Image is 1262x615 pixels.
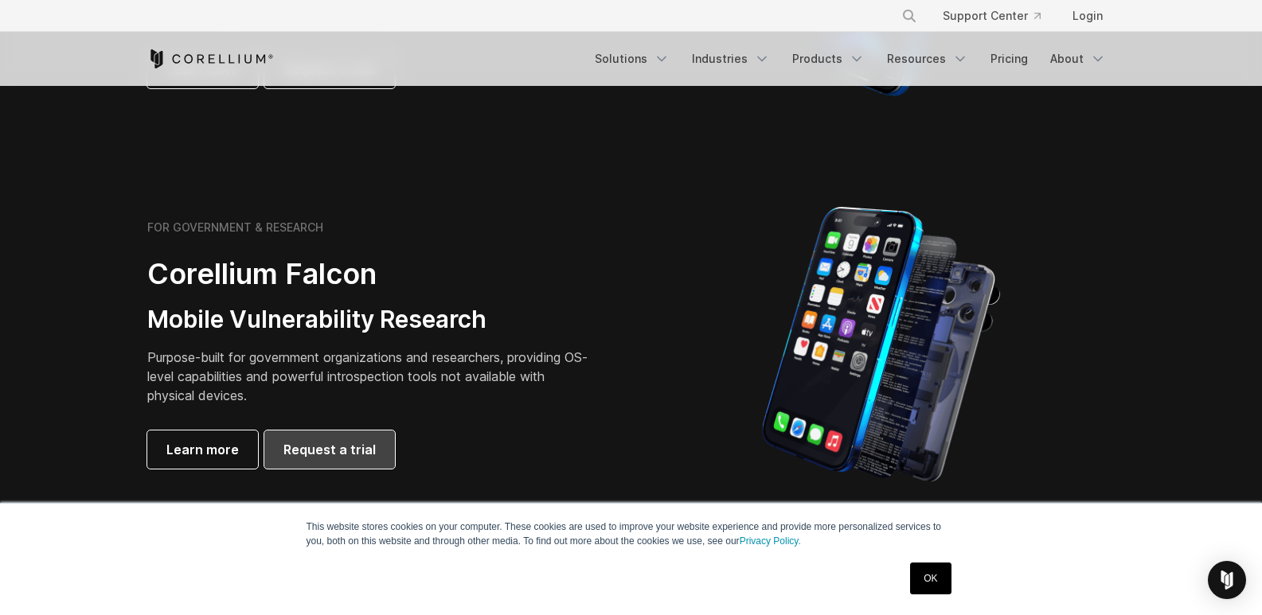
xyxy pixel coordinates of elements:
p: Purpose-built for government organizations and researchers, providing OS-level capabilities and p... [147,348,593,405]
a: Login [1060,2,1115,30]
div: Navigation Menu [882,2,1115,30]
h3: Mobile Vulnerability Research [147,305,593,335]
a: Resources [877,45,978,73]
span: Request a trial [283,440,376,459]
img: iPhone model separated into the mechanics used to build the physical device. [761,205,1001,484]
a: OK [910,562,951,594]
span: Learn more [166,440,239,459]
a: Solutions [585,45,679,73]
h6: FOR GOVERNMENT & RESEARCH [147,220,323,235]
h2: Corellium Falcon [147,256,593,292]
a: Privacy Policy. [740,535,801,547]
a: Pricing [981,45,1037,73]
a: About [1041,45,1115,73]
a: Corellium Home [147,49,274,68]
div: Open Intercom Messenger [1208,561,1246,599]
button: Search [895,2,924,30]
a: Support Center [930,2,1053,30]
a: Learn more [147,430,258,469]
a: Industries [682,45,779,73]
a: Request a trial [264,430,395,469]
div: Navigation Menu [585,45,1115,73]
p: This website stores cookies on your computer. These cookies are used to improve your website expe... [307,520,956,548]
a: Products [783,45,874,73]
